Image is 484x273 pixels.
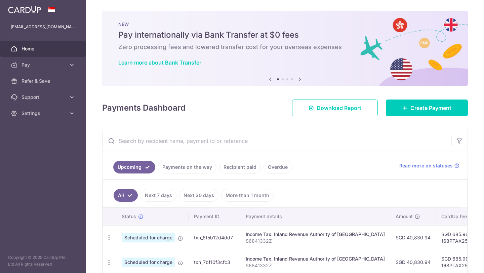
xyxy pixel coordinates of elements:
span: CardUp fee [441,213,467,220]
div: Income Tax. Inland Revenue Authority of [GEOGRAPHIC_DATA] [246,231,385,238]
img: CardUp [8,5,41,13]
h4: Payments Dashboard [102,102,186,114]
span: Scheduled for charge [122,233,175,242]
span: Status [122,213,136,220]
p: S6841332Z [246,238,385,244]
h6: Zero processing fees and lowered transfer cost for your overseas expenses [118,43,452,51]
td: SGD 685.96 168PTAX25 [436,225,480,250]
a: Recipient paid [219,161,261,173]
span: Amount [396,213,413,220]
p: NEW [118,22,452,27]
h5: Pay internationally via Bank Transfer at $0 fees [118,30,452,40]
span: Support [22,94,66,101]
span: Scheduled for charge [122,258,175,267]
p: S6841332Z [246,262,385,269]
a: Upcoming [113,161,155,173]
a: Create Payment [386,100,468,116]
img: Bank transfer banner [102,11,468,86]
input: Search by recipient name, payment id or reference [103,130,451,152]
th: Payment details [240,208,390,225]
span: Read more on statuses [399,162,453,169]
span: Pay [22,62,66,68]
td: SGD 40,830.94 [390,225,436,250]
a: Download Report [292,100,378,116]
span: Home [22,45,66,52]
th: Payment ID [189,208,240,225]
a: Overdue [264,161,292,173]
a: Read more on statuses [399,162,459,169]
a: All [114,189,138,202]
span: Download Report [317,104,361,112]
span: Refer & Save [22,78,66,84]
span: Create Payment [410,104,451,112]
a: Next 30 days [179,189,218,202]
a: Next 7 days [140,189,176,202]
div: Income Tax. Inland Revenue Authority of [GEOGRAPHIC_DATA] [246,256,385,262]
a: Learn more about Bank Transfer [118,59,201,66]
a: More than 1 month [221,189,274,202]
a: Payments on the way [158,161,216,173]
p: [EMAIL_ADDRESS][DOMAIN_NAME] [11,24,75,30]
td: txn_6f5b12d4dd7 [189,225,240,250]
span: Settings [22,110,66,117]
